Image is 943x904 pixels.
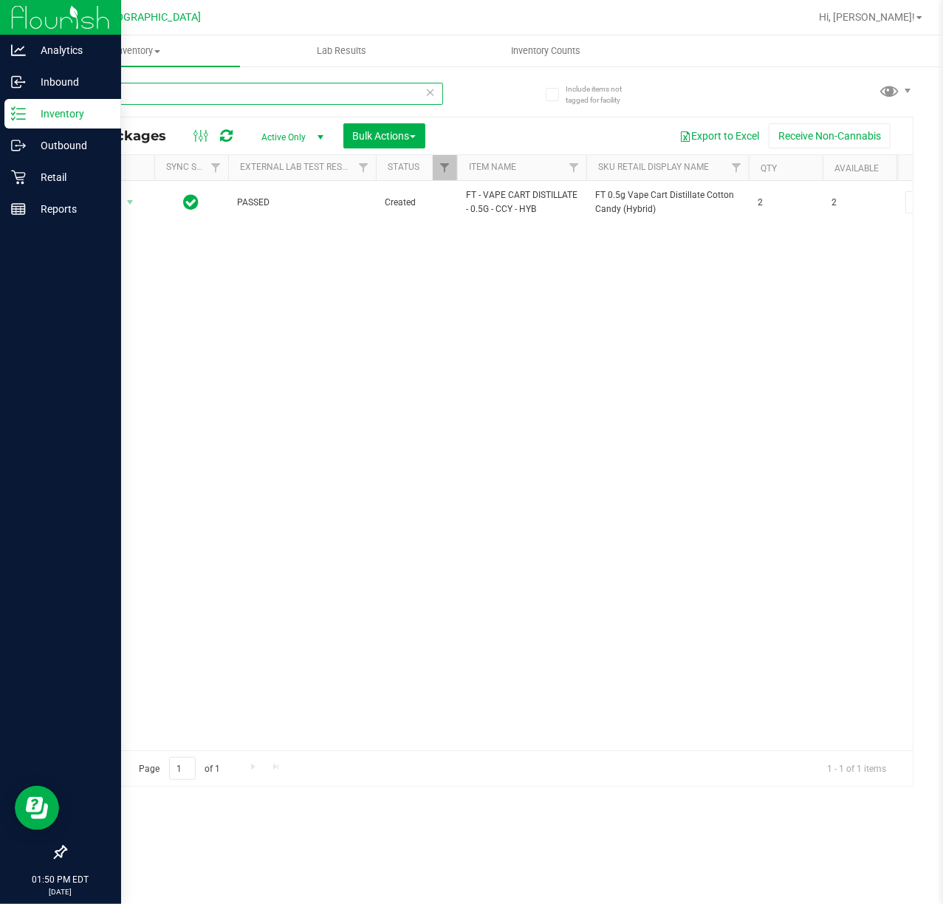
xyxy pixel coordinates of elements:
[35,35,240,66] a: Inventory
[834,163,879,174] a: Available
[444,35,648,66] a: Inventory Counts
[815,757,898,779] span: 1 - 1 of 1 items
[469,162,516,172] a: Item Name
[595,188,740,216] span: FT 0.5g Vape Cart Distillate Cotton Candy (Hybrid)
[26,168,114,186] p: Retail
[353,130,416,142] span: Bulk Actions
[11,75,26,89] inline-svg: Inbound
[385,196,448,210] span: Created
[819,11,915,23] span: Hi, [PERSON_NAME]!
[769,123,891,148] button: Receive Non-Cannabis
[566,83,639,106] span: Include items not tagged for facility
[15,786,59,830] iframe: Resource center
[240,162,356,172] a: External Lab Test Result
[237,196,367,210] span: PASSED
[11,138,26,153] inline-svg: Outbound
[425,83,436,102] span: Clear
[724,155,749,180] a: Filter
[35,44,240,58] span: Inventory
[26,137,114,154] p: Outbound
[758,196,814,210] span: 2
[7,886,114,897] p: [DATE]
[100,11,202,24] span: [GEOGRAPHIC_DATA]
[466,188,577,216] span: FT - VAPE CART DISTILLATE - 0.5G - CCY - HYB
[77,128,181,144] span: All Packages
[491,44,600,58] span: Inventory Counts
[65,83,443,105] input: Search Package ID, Item Name, SKU, Lot or Part Number...
[670,123,769,148] button: Export to Excel
[11,170,26,185] inline-svg: Retail
[240,35,445,66] a: Lab Results
[204,155,228,180] a: Filter
[562,155,586,180] a: Filter
[297,44,386,58] span: Lab Results
[166,162,223,172] a: Sync Status
[26,105,114,123] p: Inventory
[7,873,114,886] p: 01:50 PM EDT
[26,73,114,91] p: Inbound
[11,202,26,216] inline-svg: Reports
[184,192,199,213] span: In Sync
[26,41,114,59] p: Analytics
[169,757,196,780] input: 1
[11,43,26,58] inline-svg: Analytics
[126,757,233,780] span: Page of 1
[598,162,709,172] a: Sku Retail Display Name
[11,106,26,121] inline-svg: Inventory
[352,155,376,180] a: Filter
[121,192,140,213] span: select
[26,200,114,218] p: Reports
[343,123,425,148] button: Bulk Actions
[831,196,888,210] span: 2
[761,163,777,174] a: Qty
[433,155,457,180] a: Filter
[388,162,419,172] a: Status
